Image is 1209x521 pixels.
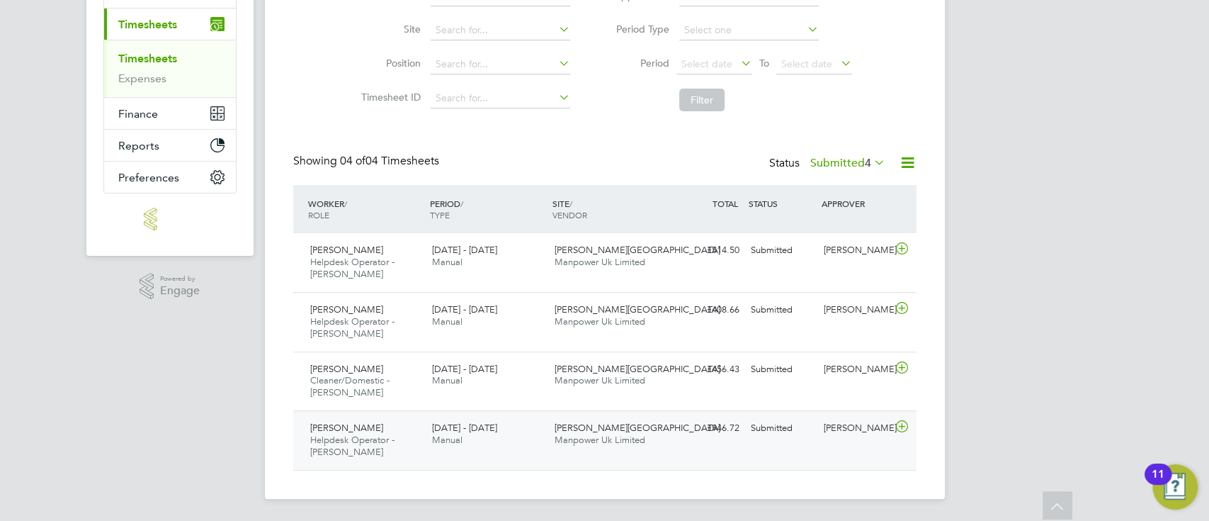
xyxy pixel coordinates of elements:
[160,285,200,297] span: Engage
[818,191,892,216] div: APPROVER
[308,209,329,220] span: ROLE
[431,89,570,108] input: Search for...
[310,303,383,315] span: [PERSON_NAME]
[460,198,463,209] span: /
[865,156,871,170] span: 4
[430,209,450,220] span: TYPE
[104,162,236,193] button: Preferences
[357,91,421,103] label: Timesheet ID
[293,154,442,169] div: Showing
[432,363,497,375] span: [DATE] - [DATE]
[160,273,200,285] span: Powered by
[818,239,892,262] div: [PERSON_NAME]
[818,417,892,440] div: [PERSON_NAME]
[310,422,383,434] span: [PERSON_NAME]
[555,422,720,434] span: [PERSON_NAME][GEOGRAPHIC_DATA]
[103,208,237,230] a: Go to home page
[432,374,462,386] span: Manual
[555,374,645,386] span: Manpower Uk Limited
[118,72,166,85] a: Expenses
[344,198,347,209] span: /
[104,9,236,40] button: Timesheets
[818,298,892,322] div: [PERSON_NAME]
[679,21,819,40] input: Select one
[357,23,421,35] label: Site
[671,298,745,322] div: £408.66
[310,363,383,375] span: [PERSON_NAME]
[755,54,773,72] span: To
[118,52,177,65] a: Timesheets
[104,98,236,129] button: Finance
[432,315,462,327] span: Manual
[555,303,720,315] span: [PERSON_NAME][GEOGRAPHIC_DATA]
[310,244,383,256] span: [PERSON_NAME]
[606,57,669,69] label: Period
[671,358,745,381] div: £456.43
[104,40,236,97] div: Timesheets
[310,374,390,398] span: Cleaner/Domestic - [PERSON_NAME]
[104,130,236,161] button: Reports
[671,417,745,440] div: £946.72
[745,358,819,381] div: Submitted
[432,244,497,256] span: [DATE] - [DATE]
[555,434,645,446] span: Manpower Uk Limited
[713,198,738,209] span: TOTAL
[745,298,819,322] div: Submitted
[340,154,365,168] span: 04 of
[818,358,892,381] div: [PERSON_NAME]
[340,154,439,168] span: 04 Timesheets
[781,57,832,70] span: Select date
[305,191,427,228] div: WORKER
[555,244,720,256] span: [PERSON_NAME][GEOGRAPHIC_DATA]
[432,256,462,268] span: Manual
[118,139,159,152] span: Reports
[745,417,819,440] div: Submitted
[745,191,819,216] div: STATUS
[745,239,819,262] div: Submitted
[140,273,200,300] a: Powered byEngage
[569,198,572,209] span: /
[431,55,570,74] input: Search for...
[431,21,570,40] input: Search for...
[552,209,587,220] span: VENDOR
[118,171,179,184] span: Preferences
[1152,474,1164,493] div: 11
[118,18,177,31] span: Timesheets
[310,256,395,280] span: Helpdesk Operator - [PERSON_NAME]
[555,256,645,268] span: Manpower Uk Limited
[310,315,395,340] span: Helpdesk Operator - [PERSON_NAME]
[118,107,158,121] span: Finance
[769,154,888,174] div: Status
[1152,464,1198,510] button: Open Resource Center, 11 new notifications
[432,434,462,446] span: Manual
[432,422,497,434] span: [DATE] - [DATE]
[681,57,732,70] span: Select date
[671,239,745,262] div: £514.50
[810,156,885,170] label: Submitted
[555,315,645,327] span: Manpower Uk Limited
[679,89,725,111] button: Filter
[144,208,195,230] img: manpower-logo-retina.png
[555,363,720,375] span: [PERSON_NAME][GEOGRAPHIC_DATA]
[432,303,497,315] span: [DATE] - [DATE]
[549,191,671,228] div: SITE
[606,23,669,35] label: Period Type
[426,191,549,228] div: PERIOD
[357,57,421,69] label: Position
[310,434,395,458] span: Helpdesk Operator - [PERSON_NAME]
